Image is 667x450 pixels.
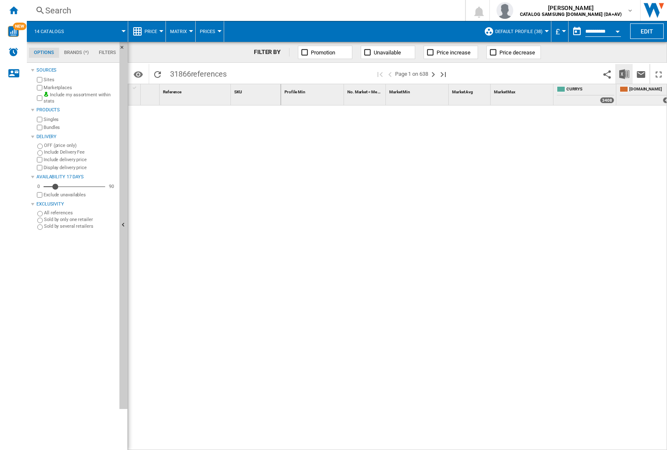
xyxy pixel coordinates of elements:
[361,46,415,59] button: Unavailable
[496,2,513,19] img: profile.jpg
[142,84,159,97] div: Sort None
[633,64,649,84] button: Send this report by email
[385,64,395,84] button: >Previous page
[44,77,116,83] label: Sites
[132,21,161,42] div: Price
[44,210,116,216] label: All references
[374,49,401,56] span: Unavailable
[44,157,116,163] label: Include delivery price
[44,216,116,223] label: Sold by only one retailer
[284,90,305,94] span: Profile Min
[438,64,448,84] button: Last page
[450,84,490,97] div: Market Avg Sort None
[298,46,352,59] button: Promotion
[36,107,116,113] div: Products
[37,165,42,170] input: Display delivery price
[37,125,42,130] input: Bundles
[170,29,187,34] span: Matrix
[29,48,59,58] md-tab-item: Options
[34,29,64,34] span: 14 catalogs
[44,124,116,131] label: Bundles
[395,64,428,84] span: Page 1 on 638
[44,183,105,191] md-slider: Availability
[495,21,547,42] button: Default profile (38)
[59,48,94,58] md-tab-item: Brands (*)
[8,26,19,37] img: wise-card.svg
[499,49,535,56] span: Price decrease
[13,23,26,30] span: NEW
[428,64,438,84] button: Next page
[616,64,633,84] button: Download in Excel
[233,84,281,97] div: Sort None
[191,69,227,78] span: references
[495,29,543,34] span: Default profile (38)
[520,4,622,12] span: [PERSON_NAME]
[610,23,625,38] button: Open calendar
[37,211,43,216] input: All references
[119,42,129,57] button: Hide
[233,84,281,97] div: SKU Sort None
[599,64,615,84] button: Share this bookmark with others
[36,174,116,180] div: Availability 17 Days
[36,201,116,208] div: Exclusivity
[44,142,116,149] label: OFF (price only)
[437,49,471,56] span: Price increase
[166,64,231,82] span: 31866
[494,90,515,94] span: Market Max
[347,90,377,94] span: No. Market < Me
[36,67,116,74] div: Sources
[650,64,667,84] button: Maximize
[44,192,116,198] label: Exclude unavailables
[37,150,43,156] input: Include Delivery Fee
[170,21,191,42] button: Matrix
[119,42,128,409] button: Hide
[520,12,622,17] b: CATALOG SAMSUNG [DOMAIN_NAME] (DA+AV)
[619,69,629,79] img: excel-24x24.png
[450,84,490,97] div: Sort None
[44,92,49,97] img: mysite-bg-18x18.png
[234,90,242,94] span: SKU
[200,29,215,34] span: Prices
[37,93,42,103] input: Include my assortment within stats
[37,77,42,82] input: Sites
[145,21,161,42] button: Price
[311,49,335,56] span: Promotion
[35,183,42,190] div: 0
[388,84,448,97] div: Market Min Sort None
[556,21,564,42] button: £
[346,84,385,97] div: No. Market < Me Sort None
[600,97,614,103] div: 3408 offers sold by CURRYS
[566,86,614,93] span: CURRYS
[389,90,410,94] span: Market Min
[45,5,443,16] div: Search
[149,64,166,84] button: Reload
[200,21,220,42] button: Prices
[161,84,230,97] div: Reference Sort None
[492,84,553,97] div: Market Max Sort None
[36,134,116,140] div: Delivery
[44,165,116,171] label: Display delivery price
[388,84,448,97] div: Sort None
[346,84,385,97] div: Sort None
[44,149,116,155] label: Include Delivery Fee
[486,46,541,59] button: Price decrease
[375,64,385,84] button: First page
[452,90,473,94] span: Market Avg
[145,29,157,34] span: Price
[44,85,116,91] label: Marketplaces
[130,67,147,82] button: Options
[37,218,43,223] input: Sold by only one retailer
[37,117,42,122] input: Singles
[37,192,42,198] input: Display delivery price
[31,21,124,42] div: 14 catalogs
[630,23,664,39] button: Edit
[556,27,560,36] span: £
[37,224,43,230] input: Sold by several retailers
[254,48,290,57] div: FILTER BY
[8,47,18,57] img: alerts-logo.svg
[283,84,344,97] div: Profile Min Sort None
[484,21,547,42] div: Default profile (38)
